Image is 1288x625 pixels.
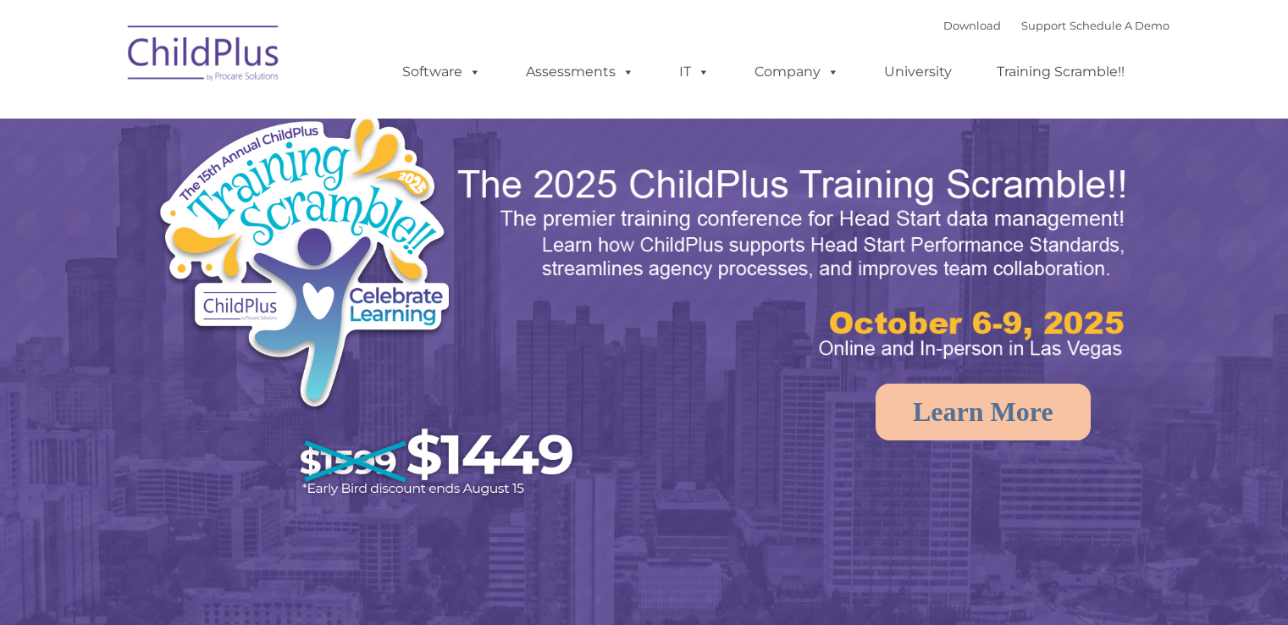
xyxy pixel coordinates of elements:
a: Support [1021,19,1066,32]
a: IT [662,55,727,89]
a: Training Scramble!! [980,55,1142,89]
a: Software [385,55,498,89]
img: ChildPlus by Procare Solutions [119,14,289,98]
a: Learn More [876,384,1091,440]
a: Schedule A Demo [1070,19,1169,32]
font: | [943,19,1169,32]
a: University [867,55,969,89]
a: Company [738,55,856,89]
a: Assessments [509,55,651,89]
a: Download [943,19,1001,32]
